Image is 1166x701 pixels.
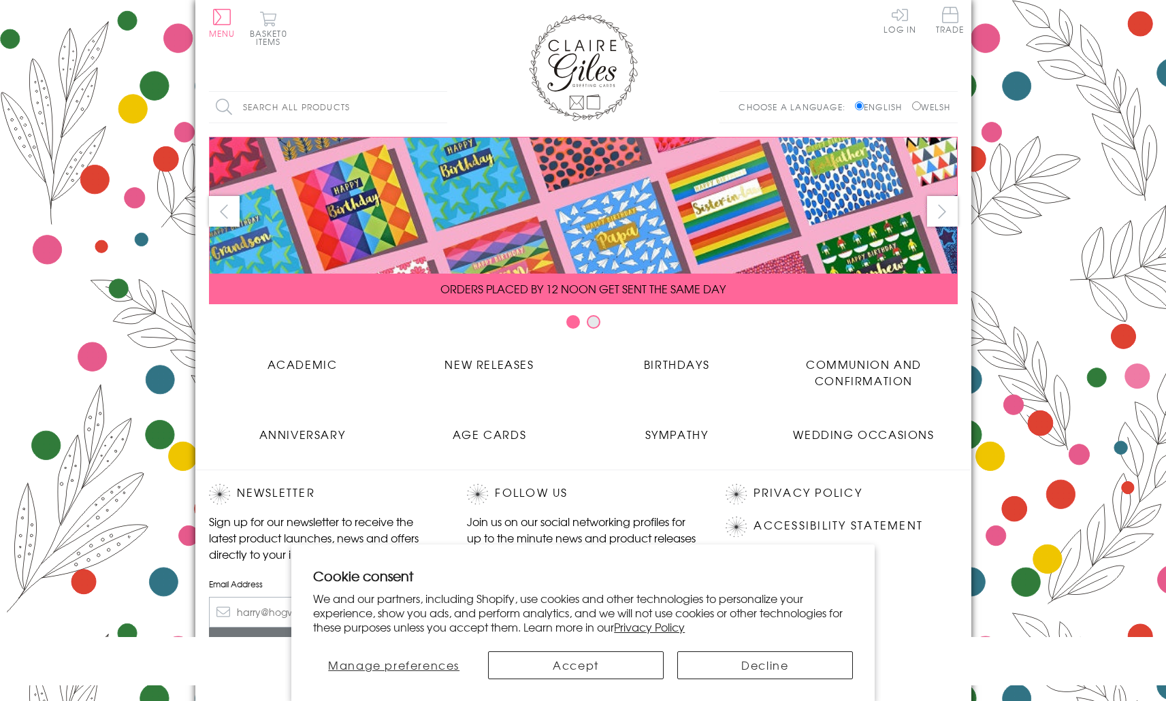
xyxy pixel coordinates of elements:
[209,578,440,590] label: Email Address
[806,356,922,389] span: Communion and Confirmation
[467,484,698,504] h2: Follow Us
[209,484,440,504] h2: Newsletter
[927,196,958,227] button: next
[645,426,709,442] span: Sympathy
[884,7,916,33] a: Log In
[444,356,534,372] span: New Releases
[209,314,958,336] div: Carousel Pagination
[434,92,447,123] input: Search
[936,7,965,33] span: Trade
[313,566,853,585] h2: Cookie consent
[583,416,771,442] a: Sympathy
[614,619,685,635] a: Privacy Policy
[250,11,287,46] button: Basket0 items
[771,346,958,389] a: Communion and Confirmation
[912,101,921,110] input: Welsh
[855,101,909,113] label: English
[209,92,447,123] input: Search all products
[855,101,864,110] input: English
[912,101,951,113] label: Welsh
[453,426,526,442] span: Age Cards
[209,346,396,372] a: Academic
[209,513,440,562] p: Sign up for our newsletter to receive the latest product launches, news and offers directly to yo...
[793,426,934,442] span: Wedding Occasions
[256,27,287,48] span: 0 items
[313,591,853,634] p: We and our partners, including Shopify, use cookies and other technologies to personalize your ex...
[209,597,440,627] input: harry@hogwarts.edu
[488,651,664,679] button: Accept
[259,426,346,442] span: Anniversary
[587,315,600,329] button: Carousel Page 2
[936,7,965,36] a: Trade
[440,280,726,297] span: ORDERS PLACED BY 12 NOON GET SENT THE SAME DAY
[583,346,771,372] a: Birthdays
[771,416,958,442] a: Wedding Occasions
[328,657,459,673] span: Manage preferences
[677,651,853,679] button: Decline
[209,27,236,39] span: Menu
[566,315,580,329] button: Carousel Page 1 (Current Slide)
[467,513,698,562] p: Join us on our social networking profiles for up to the minute news and product releases the mome...
[396,346,583,372] a: New Releases
[754,517,923,535] a: Accessibility Statement
[209,627,440,658] input: Subscribe
[209,416,396,442] a: Anniversary
[644,356,709,372] span: Birthdays
[209,196,240,227] button: prev
[313,651,474,679] button: Manage preferences
[268,356,338,372] span: Academic
[754,484,862,502] a: Privacy Policy
[396,416,583,442] a: Age Cards
[739,101,852,113] p: Choose a language:
[529,14,638,121] img: Claire Giles Greetings Cards
[209,9,236,37] button: Menu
